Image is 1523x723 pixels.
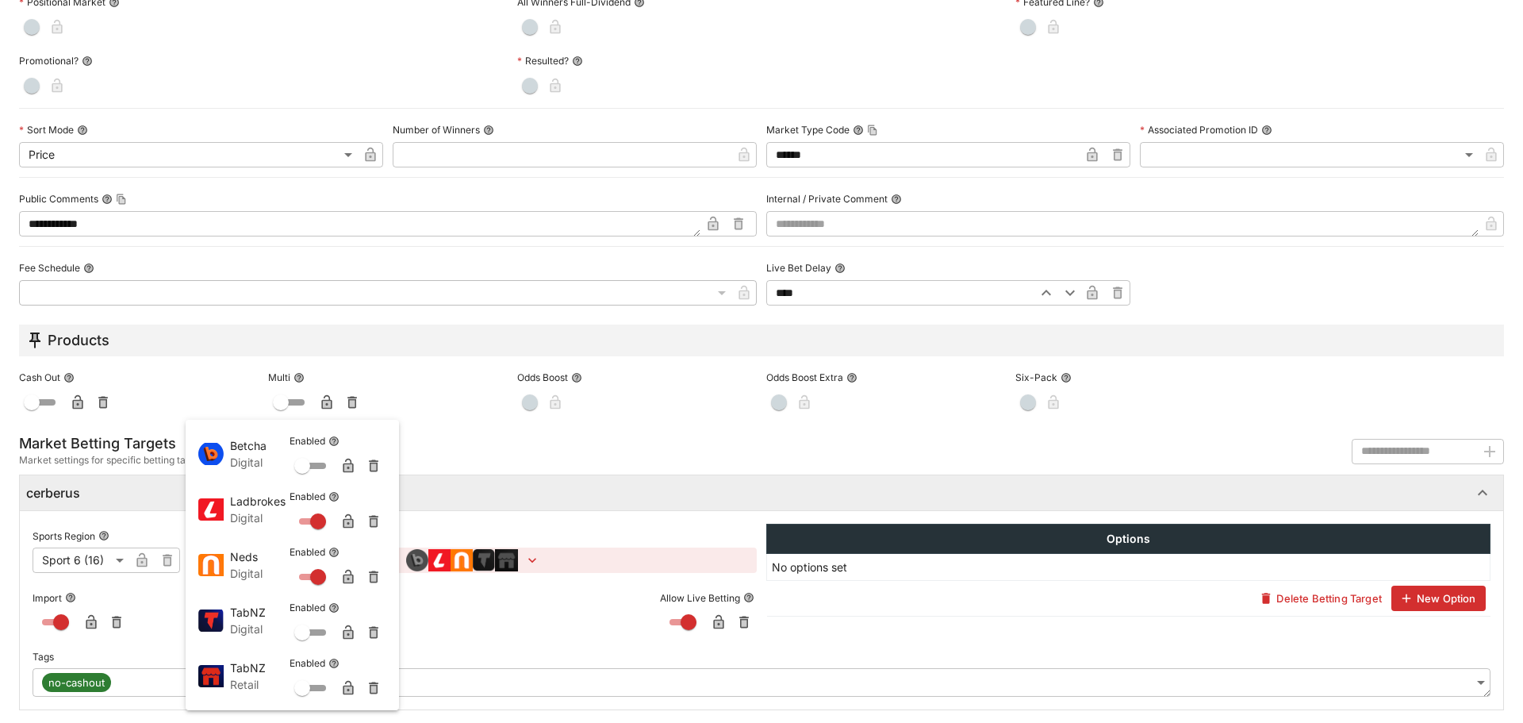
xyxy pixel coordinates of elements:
img: optKey [198,665,224,687]
span: Neds [230,548,290,565]
p: Digital [230,565,290,582]
p: Enabled [290,656,325,670]
p: Digital [230,621,290,637]
span: Betcha [230,437,290,454]
span: TabNZ [230,660,290,676]
p: Enabled [290,545,325,559]
p: Digital [230,454,290,471]
img: optKey [198,498,224,521]
img: optKey [198,554,224,576]
p: Retail [230,676,290,693]
button: Enabled [328,602,340,613]
button: Enabled [328,547,340,558]
p: Enabled [290,434,325,448]
p: Enabled [290,601,325,614]
button: Enabled [328,658,340,669]
button: Enabled [328,436,340,447]
img: optKey [198,610,224,632]
span: TabNZ [230,604,290,621]
button: Enabled [328,491,340,502]
p: Digital [230,510,290,526]
p: Enabled [290,490,325,503]
img: optKey [198,443,224,465]
span: Ladbrokes [230,493,290,510]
